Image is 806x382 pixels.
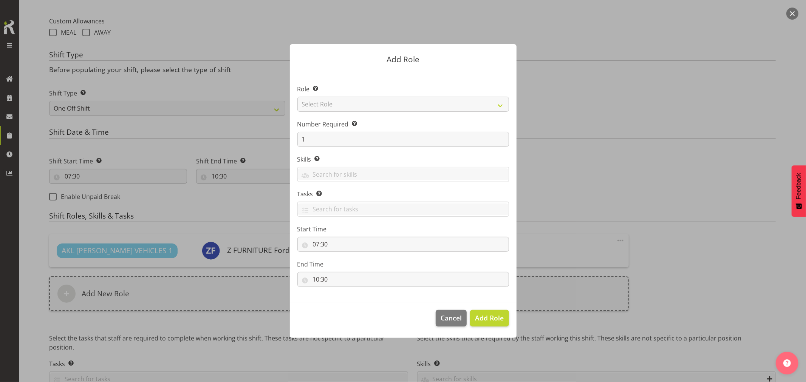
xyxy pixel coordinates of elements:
[470,310,509,327] button: Add Role
[475,313,504,322] span: Add Role
[298,203,509,215] input: Search for tasks
[297,155,509,164] label: Skills
[297,260,509,269] label: End Time
[297,85,509,94] label: Role
[297,237,509,252] input: Click to select...
[297,55,509,63] p: Add Role
[795,173,802,199] span: Feedback
[436,310,467,327] button: Cancel
[441,313,462,323] span: Cancel
[298,168,509,180] input: Search for skills
[297,225,509,234] label: Start Time
[297,120,509,129] label: Number Required
[297,272,509,287] input: Click to select...
[297,189,509,199] label: Tasks
[792,165,806,217] button: Feedback - Show survey
[783,359,791,367] img: help-xxl-2.png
